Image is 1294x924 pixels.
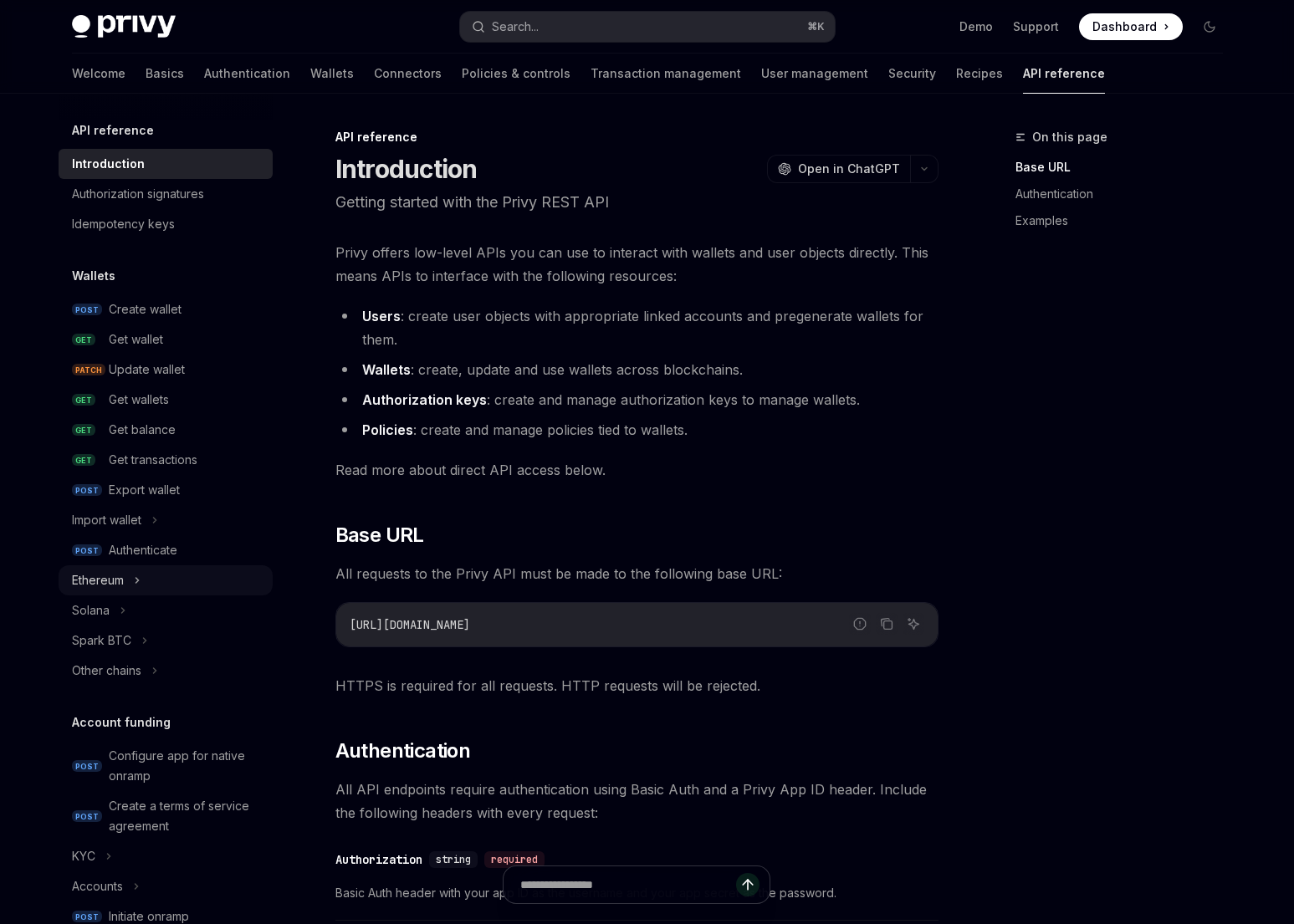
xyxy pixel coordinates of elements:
[335,388,939,411] li: : create and manage authorization keys to manage wallets.
[959,18,993,35] a: Demo
[109,746,263,786] div: Configure app for native onramp
[1015,207,1236,234] a: Examples
[72,510,141,530] div: Import wallet
[59,385,273,415] a: GETGet wallets
[146,54,184,94] a: Basics
[72,394,95,406] span: GET
[767,155,910,183] button: Open in ChatGPT
[362,308,401,324] strong: Users
[335,241,939,288] span: Privy offers low-level APIs you can use to interact with wallets and user objects directly. This ...
[109,360,185,380] div: Update wallet
[335,778,939,824] span: All API endpoints require authentication using Basic Auth and a Privy App ID header. Include the ...
[1013,18,1059,35] a: Support
[350,617,470,632] span: [URL][DOMAIN_NAME]
[335,154,478,184] h1: Introduction
[109,299,182,319] div: Create wallet
[736,873,760,896] button: Send message
[72,712,171,733] h5: Account funding
[59,415,273,445] a: GETGet balance
[362,361,411,378] strong: Wallets
[374,54,442,94] a: Connectors
[59,179,273,209] a: Authorization signatures
[72,120,154,140] h5: API reference
[59,209,273,239] a: Idempotency keys
[335,304,939,351] li: : create user objects with appropriate linked accounts and pregenerate wallets for them.
[72,154,145,174] div: Introduction
[59,355,273,385] a: PATCHUpdate wallet
[335,738,471,764] span: Authentication
[1092,18,1157,35] span: Dashboard
[460,12,835,42] button: Search...⌘K
[335,674,939,697] span: HTTPS is required for all requests. HTTP requests will be rejected.
[436,853,471,866] span: string
[109,450,197,470] div: Get transactions
[761,54,868,94] a: User management
[59,535,273,565] a: POSTAuthenticate
[72,334,95,346] span: GET
[335,522,424,549] span: Base URL
[876,613,898,635] button: Copy the contents from the code block
[1032,127,1107,147] span: On this page
[72,364,105,376] span: PATCH
[888,54,936,94] a: Security
[335,129,939,145] div: API reference
[72,570,124,590] div: Ethereum
[335,358,939,381] li: : create, update and use wallets across blockchains.
[335,458,939,482] span: Read more about direct API access below.
[484,851,545,868] div: required
[109,796,263,836] div: Create a terms of service agreement
[72,911,102,923] span: POST
[335,562,939,585] span: All requests to the Privy API must be made to the following base URL:
[362,391,487,408] strong: Authorization keys
[72,454,95,467] span: GET
[59,445,273,475] a: GETGet transactions
[492,17,539,37] div: Search...
[72,424,95,436] span: GET
[59,294,273,324] a: POSTCreate wallet
[204,54,290,94] a: Authentication
[109,540,177,560] div: Authenticate
[1196,13,1223,40] button: Toggle dark mode
[72,266,115,286] h5: Wallets
[72,484,102,497] span: POST
[1015,154,1236,181] a: Base URL
[310,54,354,94] a: Wallets
[462,54,570,94] a: Policies & controls
[72,630,131,651] div: Spark BTC
[335,851,422,868] div: Authorization
[798,161,900,177] span: Open in ChatGPT
[72,15,176,38] img: dark logo
[109,420,176,440] div: Get balance
[807,20,825,33] span: ⌘ K
[72,544,102,557] span: POST
[903,613,924,635] button: Ask AI
[72,661,141,681] div: Other chains
[1015,181,1236,207] a: Authentication
[72,54,125,94] a: Welcome
[59,475,273,505] a: POSTExport wallet
[109,390,169,410] div: Get wallets
[335,191,939,214] p: Getting started with the Privy REST API
[72,304,102,316] span: POST
[591,54,741,94] a: Transaction management
[849,613,871,635] button: Report incorrect code
[59,791,273,841] a: POSTCreate a terms of service agreement
[72,876,123,896] div: Accounts
[59,741,273,791] a: POSTConfigure app for native onramp
[109,329,163,350] div: Get wallet
[72,184,204,204] div: Authorization signatures
[362,421,413,438] strong: Policies
[72,810,102,823] span: POST
[72,846,95,866] div: KYC
[72,760,102,773] span: POST
[72,600,110,620] div: Solana
[1079,13,1183,40] a: Dashboard
[59,149,273,179] a: Introduction
[72,214,175,234] div: Idempotency keys
[109,480,180,500] div: Export wallet
[335,418,939,442] li: : create and manage policies tied to wallets.
[59,324,273,355] a: GETGet wallet
[1023,54,1105,94] a: API reference
[956,54,1003,94] a: Recipes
